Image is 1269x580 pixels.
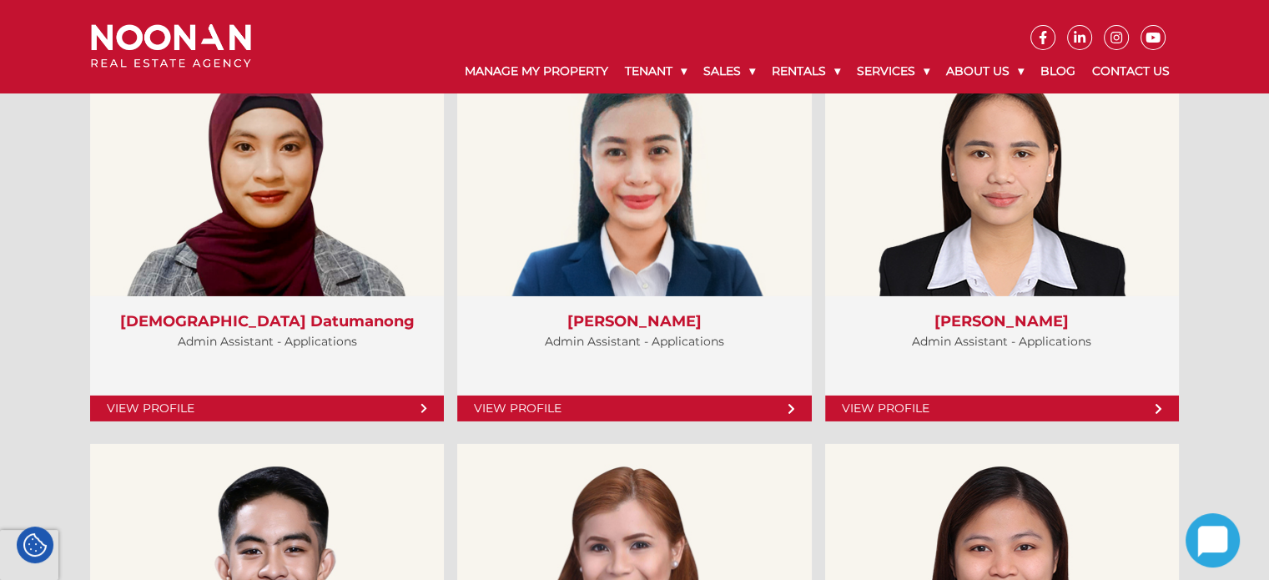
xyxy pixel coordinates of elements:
a: About Us [938,50,1032,93]
a: Manage My Property [456,50,617,93]
a: Services [849,50,938,93]
a: Contact Us [1084,50,1178,93]
p: Admin Assistant - Applications [107,331,427,352]
a: View Profile [90,396,444,421]
div: Cookie Settings [17,527,53,563]
h3: [PERSON_NAME] [474,313,794,331]
h3: [DEMOGRAPHIC_DATA] Datumanong [107,313,427,331]
p: Admin Assistant - Applications [474,331,794,352]
a: Tenant [617,50,695,93]
a: Sales [695,50,763,93]
img: Noonan Real Estate Agency [91,24,251,68]
p: Admin Assistant - Applications [842,331,1162,352]
h3: [PERSON_NAME] [842,313,1162,331]
a: Rentals [763,50,849,93]
a: View Profile [825,396,1179,421]
a: View Profile [457,396,811,421]
a: Blog [1032,50,1084,93]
